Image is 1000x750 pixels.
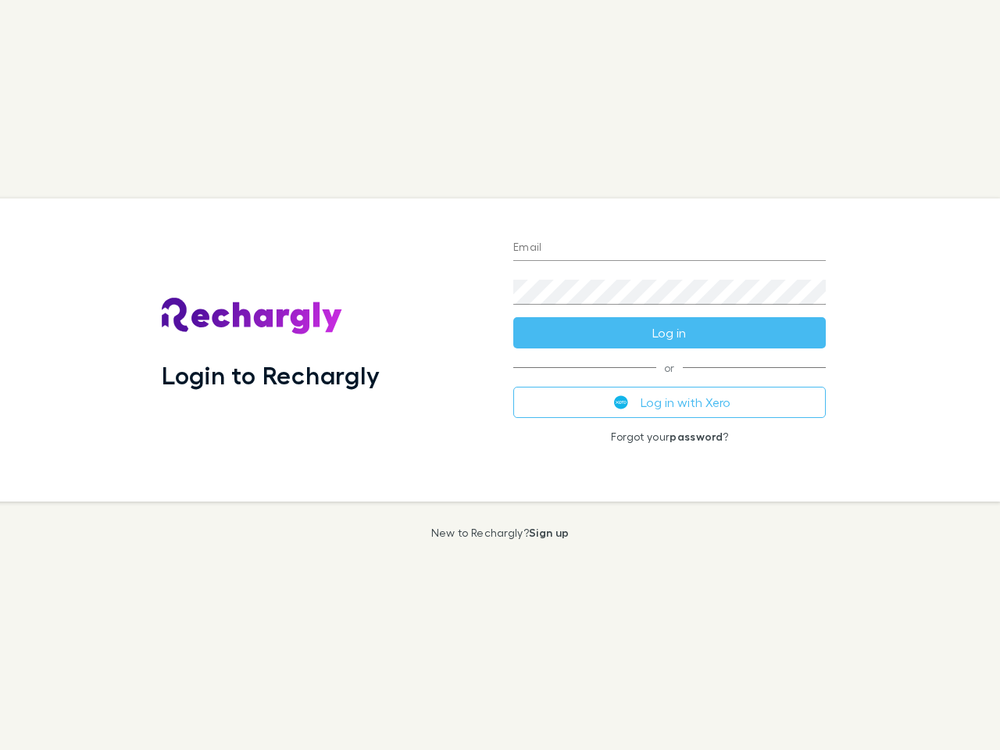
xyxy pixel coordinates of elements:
img: Rechargly's Logo [162,298,343,335]
img: Xero's logo [614,395,628,409]
h1: Login to Rechargly [162,360,380,390]
a: Sign up [529,526,569,539]
span: or [513,367,826,368]
p: New to Rechargly? [431,527,570,539]
p: Forgot your ? [513,430,826,443]
button: Log in with Xero [513,387,826,418]
button: Log in [513,317,826,348]
a: password [670,430,723,443]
